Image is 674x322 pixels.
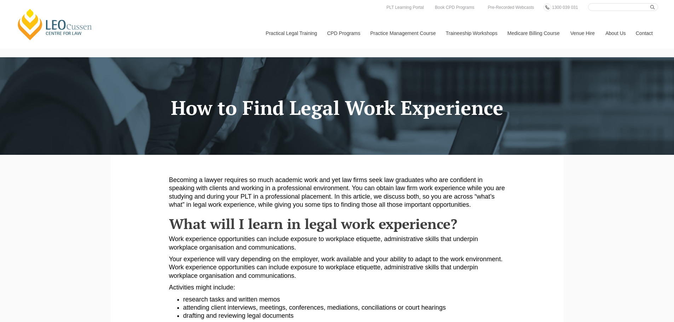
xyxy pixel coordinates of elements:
p: Work experience opportunities can include exposure to workplace etiquette, administrative skills ... [169,235,505,252]
span: 1300 039 031 [552,5,578,10]
iframe: LiveChat chat widget [627,275,656,304]
p: Activities might include: [169,283,505,292]
a: Medicare Billing Course [502,18,565,48]
a: Book CPD Programs [433,4,476,11]
a: Venue Hire [565,18,600,48]
a: Traineeship Workshops [440,18,502,48]
li: attending client interviews, meetings, conferences, mediations, conciliations or court hearings [183,304,505,312]
a: Practical Legal Training [260,18,322,48]
p: Becoming a lawyer requires so much academic work and yet law firms seek law graduates who are con... [169,176,505,209]
li: research tasks and written memos [183,295,505,304]
a: Contact [630,18,658,48]
a: About Us [600,18,630,48]
a: 1300 039 031 [550,4,580,11]
a: Pre-Recorded Webcasts [486,4,536,11]
h2: What will I learn in legal work experience? [169,216,505,232]
a: PLT Learning Portal [385,4,426,11]
a: CPD Programs [322,18,365,48]
h1: How to Find Legal Work Experience [116,97,558,119]
p: Your experience will vary depending on the employer, work available and your ability to adapt to ... [169,255,505,280]
li: drafting and reviewing legal documents [183,312,505,320]
a: [PERSON_NAME] Centre for Law [16,8,94,41]
a: Practice Management Course [365,18,440,48]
